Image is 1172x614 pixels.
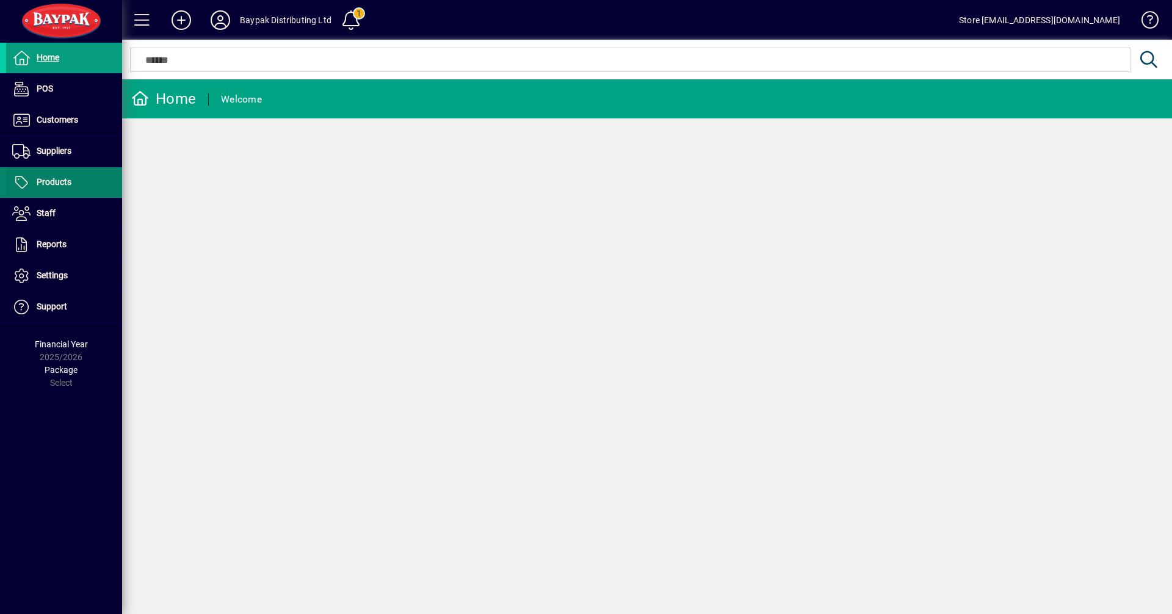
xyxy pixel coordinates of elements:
[6,261,122,291] a: Settings
[201,9,240,31] button: Profile
[37,115,78,125] span: Customers
[37,270,68,280] span: Settings
[1132,2,1157,42] a: Knowledge Base
[959,10,1120,30] div: Store [EMAIL_ADDRESS][DOMAIN_NAME]
[37,208,56,218] span: Staff
[6,167,122,198] a: Products
[45,365,78,375] span: Package
[37,84,53,93] span: POS
[6,74,122,104] a: POS
[37,146,71,156] span: Suppliers
[221,90,262,109] div: Welcome
[6,292,122,322] a: Support
[37,52,59,62] span: Home
[37,177,71,187] span: Products
[37,239,67,249] span: Reports
[37,302,67,311] span: Support
[6,136,122,167] a: Suppliers
[162,9,201,31] button: Add
[6,198,122,229] a: Staff
[35,339,88,349] span: Financial Year
[6,105,122,135] a: Customers
[240,10,331,30] div: Baypak Distributing Ltd
[131,89,196,109] div: Home
[6,229,122,260] a: Reports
